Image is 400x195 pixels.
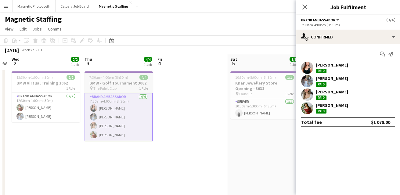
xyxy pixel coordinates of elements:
[316,62,348,68] div: [PERSON_NAME]
[48,26,62,32] span: Comms
[66,86,75,91] span: 1 Role
[144,62,152,67] div: 1 Job
[85,80,153,86] h3: BMW - Golf Tournament 3062
[5,47,19,53] div: [DATE]
[316,96,326,100] div: Paid
[12,93,80,122] app-card-role: Brand Ambassador2/212:30pm-1:00pm (30m)[PERSON_NAME][PERSON_NAME]
[285,92,294,96] span: 1 Role
[301,23,395,27] div: 7:30am-4:00pm (8h30m)
[296,3,400,11] h3: Job Fulfilment
[316,76,348,81] div: [PERSON_NAME]
[16,75,53,80] span: 12:30pm-1:00pm (30m)
[371,119,390,125] div: $1 078.00
[12,56,20,62] span: Wed
[85,71,153,141] app-job-card: 7:30am-4:00pm (8h30m)4/4BMW - Golf Tournament 3062 The Pulpit Club1 RoleBrand Ambassador4/47:30am...
[139,75,148,80] span: 4/4
[20,48,35,52] span: Week 27
[45,25,64,33] a: Comms
[30,25,44,33] a: Jobs
[38,48,44,52] div: EDT
[316,103,348,108] div: [PERSON_NAME]
[144,57,152,62] span: 4/4
[17,25,29,33] a: Edit
[12,80,80,86] h3: BMW Virtual Training 3062
[235,75,276,80] span: 10:30am-5:00pm (6h30m)
[301,18,335,22] span: Brand Ambassador
[13,0,56,12] button: Magnetic Photobooth
[89,75,128,80] span: 7:30am-4:00pm (8h30m)
[301,119,322,125] div: Total fee
[316,109,326,114] div: Paid
[296,30,400,44] div: Confirmed
[2,25,16,33] a: View
[33,26,42,32] span: Jobs
[157,56,162,62] span: Fri
[5,26,13,32] span: View
[93,86,117,91] span: The Pulpit Club
[229,60,237,67] span: 5
[84,60,92,67] span: 3
[20,26,27,32] span: Edit
[71,62,79,67] div: 1 Job
[230,98,299,119] app-card-role: Server1/110:30am-5:00pm (6h30m)[PERSON_NAME]
[11,60,20,67] span: 2
[5,15,62,24] h1: Magnetic Staffing
[290,62,298,67] div: 1 Job
[139,86,148,91] span: 1 Role
[290,57,298,62] span: 1/1
[316,69,326,73] div: Paid
[230,80,299,91] h3: Knar Jewellery Store Opening - 3031
[71,57,79,62] span: 2/2
[85,56,92,62] span: Thu
[94,0,133,12] button: Magnetic Staffing
[285,75,294,80] span: 1/1
[230,56,237,62] span: Sat
[157,60,162,67] span: 4
[12,71,80,122] app-job-card: 12:30pm-1:00pm (30m)2/2BMW Virtual Training 30621 RoleBrand Ambassador2/212:30pm-1:00pm (30m)[PER...
[316,89,348,95] div: [PERSON_NAME]
[56,0,94,12] button: Calgary Job Board
[85,93,153,141] app-card-role: Brand Ambassador4/47:30am-4:00pm (8h30m)[PERSON_NAME][PERSON_NAME][PERSON_NAME][PERSON_NAME]
[239,92,252,96] span: Oakville
[316,82,326,87] div: Paid
[67,75,75,80] span: 2/2
[301,18,340,22] button: Brand Ambassador
[387,18,395,22] span: 4/4
[230,71,299,119] app-job-card: 10:30am-5:00pm (6h30m)1/1Knar Jewellery Store Opening - 3031 Oakville1 RoleServer1/110:30am-5:00p...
